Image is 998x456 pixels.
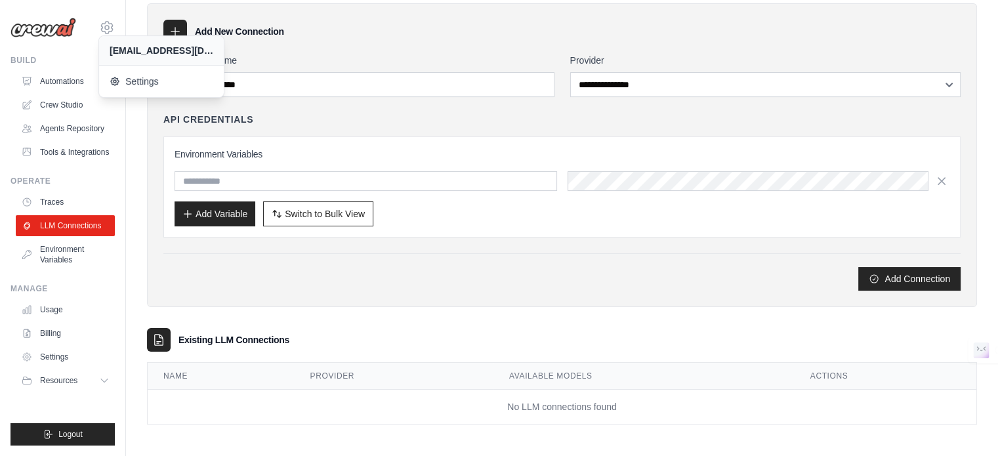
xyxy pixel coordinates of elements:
button: Add Connection [858,267,961,291]
img: Logo [10,18,76,37]
span: Settings [110,75,213,88]
label: Provider [570,54,961,67]
div: [EMAIL_ADDRESS][DOMAIN_NAME] [110,44,213,57]
a: LLM Connections [16,215,115,236]
a: Usage [16,299,115,320]
a: Settings [99,68,224,94]
button: Add Variable [175,201,255,226]
a: Automations [16,71,115,92]
a: Settings [16,346,115,367]
a: Agents Repository [16,118,115,139]
span: Resources [40,375,77,386]
h3: Add New Connection [195,25,284,38]
td: No LLM connections found [148,390,976,425]
a: Crew Studio [16,94,115,115]
a: Environment Variables [16,239,115,270]
th: Actions [795,363,976,390]
span: Logout [58,429,83,440]
h3: Existing LLM Connections [178,333,289,346]
button: Logout [10,423,115,446]
label: Connection Name [163,54,554,67]
button: Switch to Bulk View [263,201,373,226]
h4: API Credentials [163,113,253,126]
th: Available Models [493,363,795,390]
button: Resources [16,370,115,391]
div: Manage [10,283,115,294]
th: Provider [295,363,493,390]
th: Name [148,363,295,390]
div: Operate [10,176,115,186]
div: Build [10,55,115,66]
a: Traces [16,192,115,213]
a: Billing [16,323,115,344]
h3: Environment Variables [175,148,949,161]
a: Tools & Integrations [16,142,115,163]
span: Switch to Bulk View [285,207,365,220]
